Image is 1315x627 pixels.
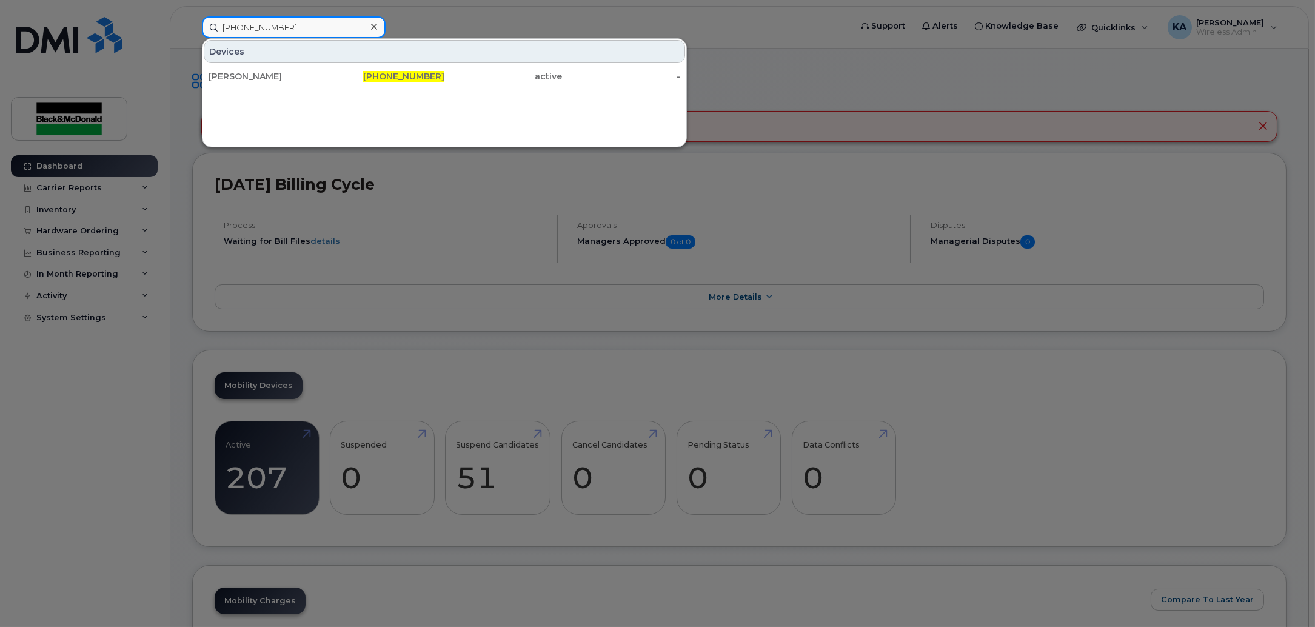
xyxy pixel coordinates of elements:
[363,71,444,82] span: [PHONE_NUMBER]
[204,65,685,87] a: [PERSON_NAME][PHONE_NUMBER]active-
[204,40,685,63] div: Devices
[444,70,563,82] div: active
[563,70,681,82] div: -
[209,70,327,82] div: [PERSON_NAME]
